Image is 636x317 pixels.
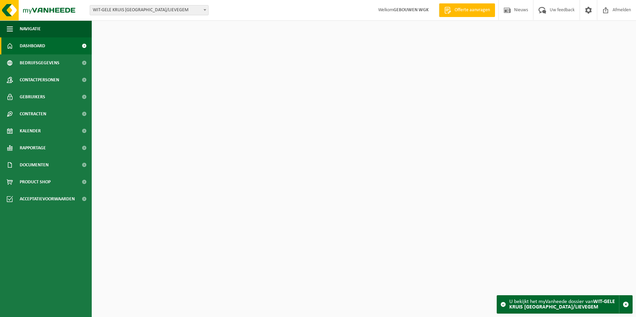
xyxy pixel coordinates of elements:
a: Offerte aanvragen [439,3,495,17]
span: Gebruikers [20,88,45,105]
span: Dashboard [20,37,45,54]
span: Contactpersonen [20,71,59,88]
span: Offerte aanvragen [453,7,492,14]
span: Acceptatievoorwaarden [20,190,75,207]
span: Product Shop [20,173,51,190]
strong: WIT-GELE KRUIS [GEOGRAPHIC_DATA]/LIEVEGEM [509,299,615,310]
div: U bekijkt het myVanheede dossier van [509,296,619,313]
span: Kalender [20,122,41,139]
span: Bedrijfsgegevens [20,54,59,71]
span: WIT-GELE KRUIS OOST-VLAANDEREN/LIEVEGEM [90,5,208,15]
span: WIT-GELE KRUIS OOST-VLAANDEREN/LIEVEGEM [90,5,209,15]
span: Rapportage [20,139,46,156]
strong: GEBOUWEN WGK [393,7,429,13]
span: Navigatie [20,20,41,37]
span: Documenten [20,156,49,173]
span: Contracten [20,105,46,122]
